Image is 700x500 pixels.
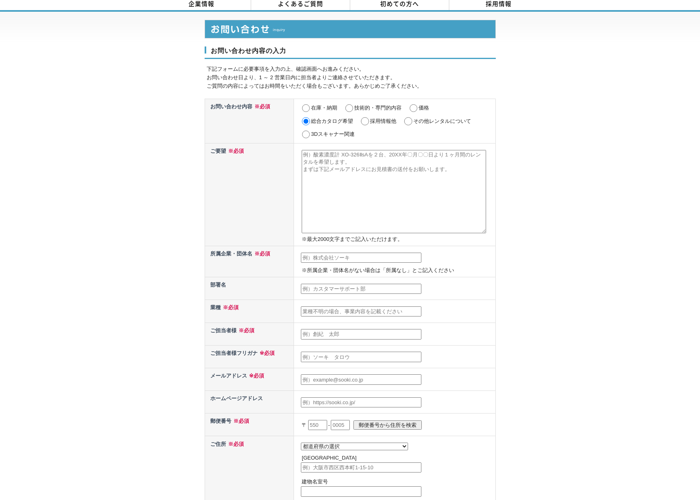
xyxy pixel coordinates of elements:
span: ※必須 [252,251,270,257]
p: ※所属企業・団体名がない場合は「所属なし」とご記入ください [302,266,493,275]
input: 例）株式会社ソーキ [301,253,421,263]
th: 部署名 [205,277,294,300]
th: ホームページアドレス [205,391,294,414]
label: 在庫・納期 [311,105,337,111]
span: ※必須 [221,304,239,310]
h3: お問い合わせ内容の入力 [205,46,496,59]
input: 郵便番号から住所を検索 [353,420,422,430]
span: ※必須 [247,373,264,379]
label: その他レンタルについて [413,118,471,124]
span: ※必須 [231,418,249,424]
th: メールアドレス [205,368,294,390]
input: 0005 [331,420,350,430]
input: 例）ソーキ タロウ [301,352,421,362]
label: 3Dスキャナー関連 [311,131,355,137]
label: 総合カタログ希望 [311,118,353,124]
span: ※必須 [237,327,254,333]
input: 例）example@sooki.co.jp [301,374,421,385]
p: 建物名室号 [302,478,493,486]
label: 技術的・専門的内容 [354,105,402,111]
th: ご担当者様 [205,323,294,345]
p: 〒 - [302,416,493,434]
th: 郵便番号 [205,414,294,436]
label: 価格 [419,105,429,111]
p: 下記フォームに必要事項を入力の上、確認画面へお進みください。 お問い合わせ日より、1 ～ 2 営業日内に担当者よりご連絡させていただきます。 ご質問の内容によってはお時間をいただく場合もございま... [207,65,496,90]
img: お問い合わせ [205,20,496,38]
th: ご担当者様フリガナ [205,345,294,368]
span: ※必須 [252,103,270,110]
p: ※最大2000文字までご記入いただけます。 [302,235,493,244]
th: ご要望 [205,143,294,246]
input: 例）大阪市西区西本町1-15-10 [301,462,421,473]
span: ※必須 [258,350,275,356]
input: 業種不明の場合、事業内容を記載ください [301,306,421,317]
input: 例）カスタマーサポート部 [301,284,421,294]
span: ※必須 [226,441,244,447]
th: お問い合わせ内容 [205,99,294,143]
input: 例）創紀 太郎 [301,329,421,340]
input: 550 [308,420,327,430]
span: ※必須 [226,148,244,154]
input: 例）https://sooki.co.jp/ [301,397,421,408]
th: 業種 [205,300,294,323]
label: 採用情報他 [370,118,396,124]
p: [GEOGRAPHIC_DATA] [302,454,493,462]
th: 所属企業・団体名 [205,246,294,277]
